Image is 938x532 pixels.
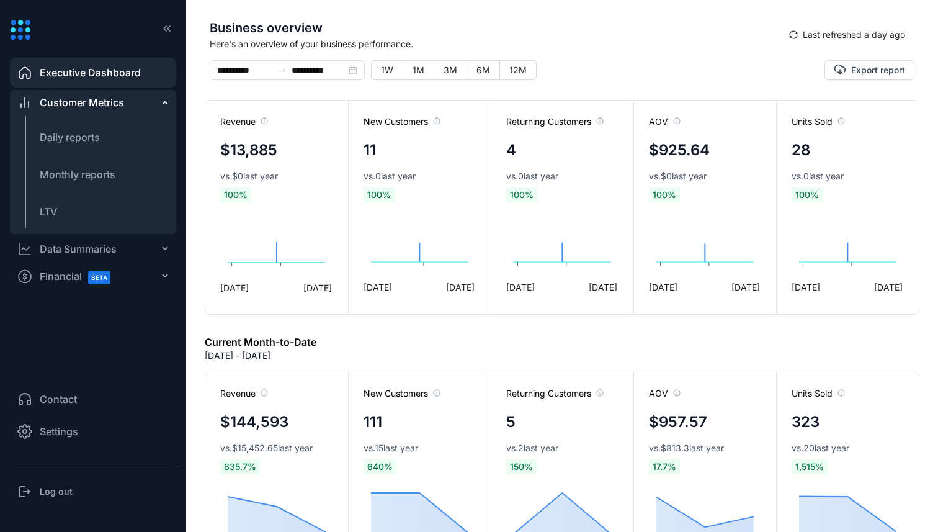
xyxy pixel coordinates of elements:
span: Units Sold [792,387,845,400]
h4: 4 [506,139,516,161]
span: Here's an overview of your business performance. [210,37,780,50]
span: Revenue [220,387,268,400]
span: 100 % [649,187,680,202]
button: Export report [824,60,914,80]
span: Returning Customers [506,115,604,128]
span: Executive Dashboard [40,65,141,80]
span: 100 % [220,187,251,202]
span: 150 % [506,459,537,474]
span: vs. $813.3 last year [649,442,724,454]
h4: $925.64 [649,139,710,161]
span: Revenue [220,115,268,128]
span: [DATE] [589,281,617,294]
span: AOV [649,387,681,400]
span: [DATE] [792,281,820,294]
span: sync [789,30,798,39]
h6: Current Month-to-Date [205,335,316,349]
h4: $144,593 [220,411,288,433]
span: Business overview [210,19,780,37]
span: 100 % [364,187,395,202]
h4: 111 [364,411,382,433]
span: Units Sold [792,115,845,128]
span: [DATE] [446,281,475,294]
span: BETA [88,271,110,284]
h4: $957.57 [649,411,707,433]
span: Customer Metrics [40,95,124,110]
span: [DATE] [649,281,677,294]
span: vs. 2 last year [506,442,558,454]
span: swap-right [277,65,287,75]
span: [DATE] [220,281,249,294]
span: 835.7 % [220,459,260,474]
span: Daily reports [40,131,100,143]
span: Last refreshed a day ago [803,28,905,42]
span: vs. 15 last year [364,442,418,454]
span: 6M [476,65,490,75]
span: 1,515 % [792,459,828,474]
span: [DATE] [506,281,535,294]
span: vs. 0 last year [792,170,844,183]
span: LTV [40,205,57,218]
span: 12M [509,65,527,75]
span: vs. $0 last year [649,170,707,183]
span: Financial [40,263,122,291]
h4: $13,885 [220,139,277,161]
p: [DATE] - [DATE] [205,349,270,362]
h4: 5 [506,411,516,433]
span: 1W [381,65,393,75]
h4: 323 [792,411,820,433]
span: New Customers [364,115,440,128]
span: Returning Customers [506,387,604,400]
span: vs. 0 last year [364,170,416,183]
span: 100 % [792,187,823,202]
span: to [277,65,287,75]
span: Export report [851,64,905,76]
button: syncLast refreshed a day ago [780,25,914,45]
span: Settings [40,424,78,439]
span: AOV [649,115,681,128]
span: 3M [444,65,457,75]
span: vs. 20 last year [792,442,849,454]
span: vs. 0 last year [506,170,558,183]
span: [DATE] [303,281,332,294]
h4: 11 [364,139,376,161]
span: New Customers [364,387,440,400]
span: 640 % [364,459,396,474]
div: Data Summaries [40,241,117,256]
span: Monthly reports [40,168,115,181]
span: 17.7 % [649,459,680,474]
span: vs. $0 last year [220,170,278,183]
h4: 28 [792,139,810,161]
span: vs. $15,452.65 last year [220,442,313,454]
span: Contact [40,392,77,407]
h3: Log out [40,485,73,498]
span: 1M [413,65,424,75]
span: [DATE] [874,281,903,294]
span: [DATE] [731,281,760,294]
span: [DATE] [364,281,392,294]
span: 100 % [506,187,537,202]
